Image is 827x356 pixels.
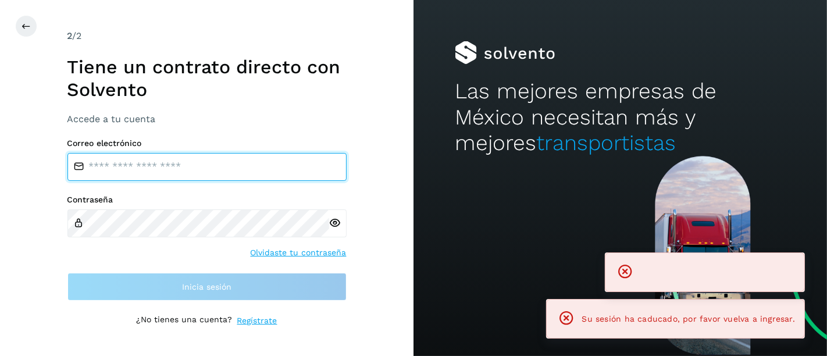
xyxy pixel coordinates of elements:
label: Correo electrónico [67,138,347,148]
span: Su sesión ha caducado, por favor vuelva a ingresar. [582,314,795,323]
h3: Accede a tu cuenta [67,113,347,124]
h1: Tiene un contrato directo con Solvento [67,56,347,101]
label: Contraseña [67,195,347,205]
h2: Las mejores empresas de México necesitan más y mejores [455,79,786,156]
a: Olvidaste tu contraseña [251,247,347,259]
span: Inicia sesión [182,283,231,291]
p: ¿No tienes una cuenta? [137,315,233,327]
button: Inicia sesión [67,273,347,301]
a: Regístrate [237,315,277,327]
span: transportistas [536,130,676,155]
